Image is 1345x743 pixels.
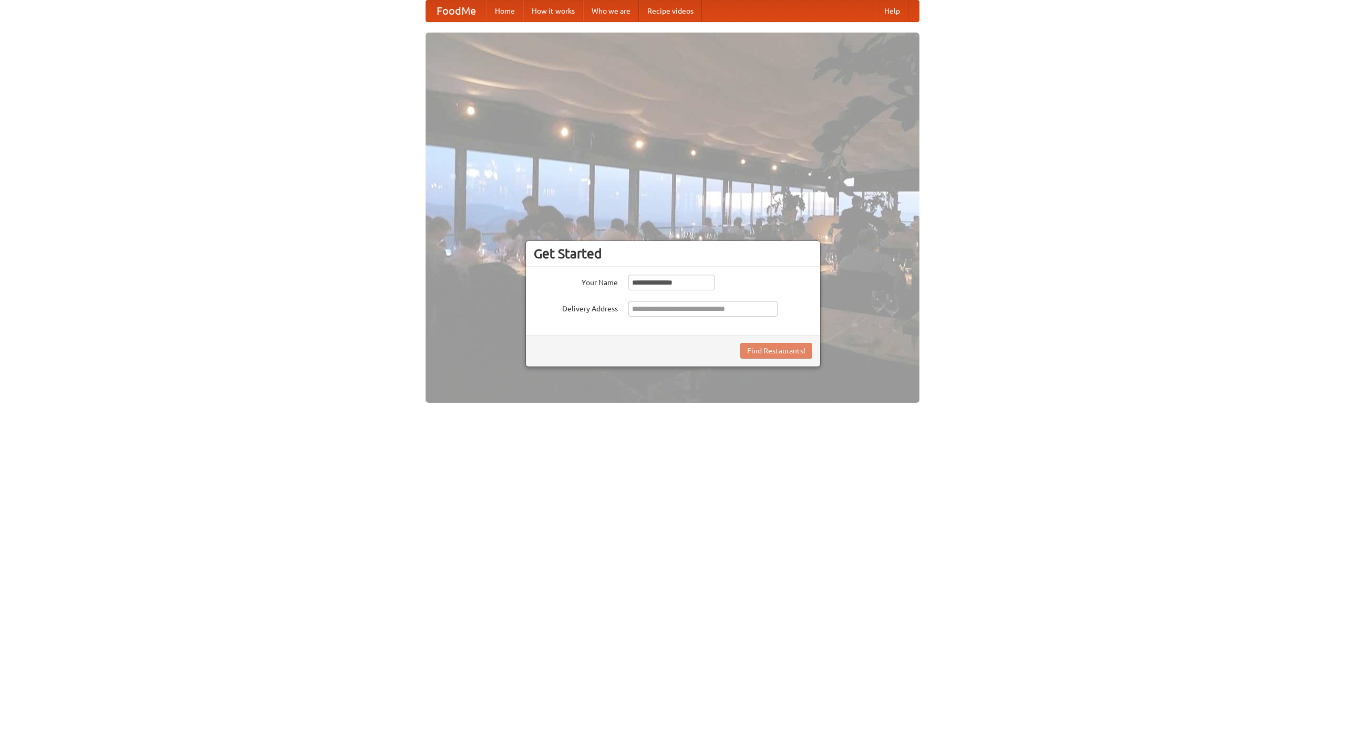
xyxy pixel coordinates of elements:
a: Who we are [583,1,639,22]
h3: Get Started [534,246,812,261]
a: How it works [523,1,583,22]
a: Home [487,1,523,22]
button: Find Restaurants! [740,343,812,359]
a: FoodMe [426,1,487,22]
a: Help [876,1,908,22]
a: Recipe videos [639,1,702,22]
label: Your Name [534,275,618,288]
label: Delivery Address [534,301,618,314]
